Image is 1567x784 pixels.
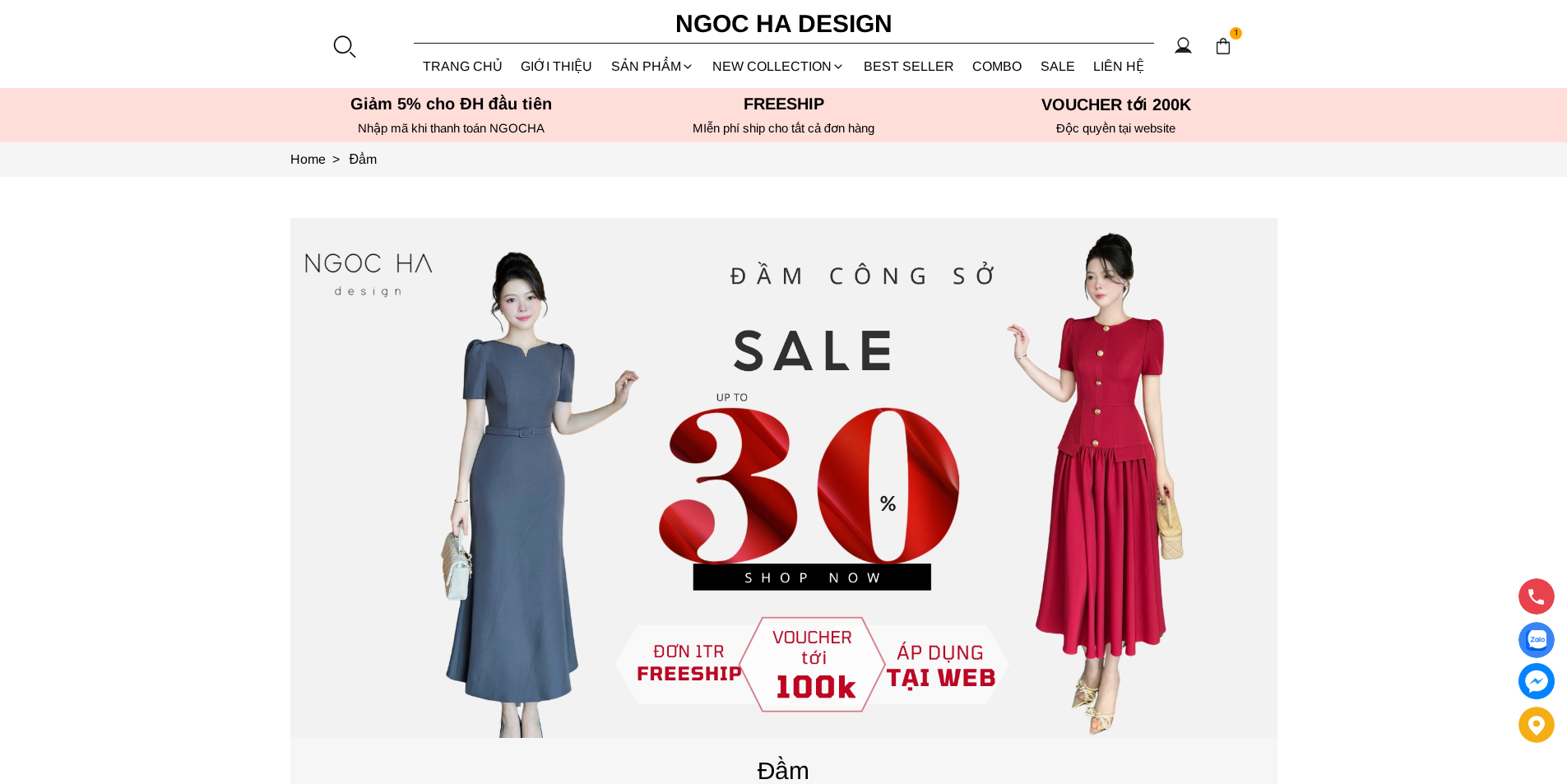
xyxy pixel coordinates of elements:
a: NEW COLLECTION [703,44,855,88]
h6: MIễn phí ship cho tất cả đơn hàng [623,121,945,136]
font: Giảm 5% cho ĐH đầu tiên [350,95,552,113]
font: Nhập mã khi thanh toán NGOCHA [358,121,545,135]
img: img-CART-ICON-ksit0nf1 [1214,37,1232,55]
a: TRANG CHỦ [414,44,512,88]
a: BEST SELLER [855,44,964,88]
img: Display image [1526,630,1546,651]
a: messenger [1518,663,1555,699]
a: Ngoc Ha Design [661,4,907,44]
a: SALE [1032,44,1085,88]
font: Freeship [744,95,824,113]
a: LIÊN HỆ [1084,44,1154,88]
a: Link to Home [290,152,350,166]
span: 1 [1230,27,1243,40]
a: Display image [1518,622,1555,658]
a: Link to Đầm [350,152,378,166]
h5: VOUCHER tới 200K [955,95,1277,114]
a: Combo [963,44,1032,88]
a: GIỚI THIỆU [512,44,602,88]
span: > [326,152,346,166]
div: SẢN PHẨM [602,44,704,88]
h6: Độc quyền tại website [955,121,1277,136]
